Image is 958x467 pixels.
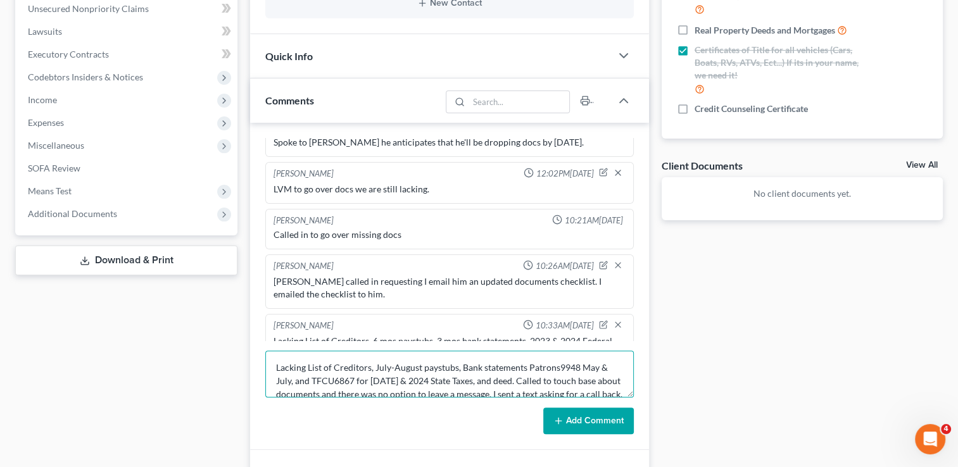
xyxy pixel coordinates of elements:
span: Expenses [28,117,64,128]
span: Credit Counseling Certificate [695,103,808,115]
span: Certificates of Title for all vehicles (Cars, Boats, RVs, ATVs, Ect...) If its in your name, we n... [695,44,862,82]
span: 12:02PM[DATE] [536,168,594,180]
span: Miscellaneous [28,140,84,151]
a: Executory Contracts [18,43,237,66]
span: Executory Contracts [28,49,109,59]
span: Lawsuits [28,26,62,37]
div: Called in to go over missing docs [274,228,626,241]
span: Income [28,94,57,105]
span: Quick Info [265,50,313,62]
p: No client documents yet. [672,187,933,200]
span: Real Property Deeds and Mortgages [695,24,835,37]
div: [PERSON_NAME] [274,215,334,227]
a: Lawsuits [18,20,237,43]
iframe: Intercom live chat [915,424,945,454]
div: Lacking List of Creditors, 6 mos paystubs, 3 mos bank statements, 2023 & 2024 Federal and State T... [274,335,626,373]
span: 10:26AM[DATE] [536,260,594,272]
div: [PERSON_NAME] [274,320,334,332]
div: Client Documents [662,159,743,172]
span: 10:21AM[DATE] [565,215,623,227]
div: [PERSON_NAME] called in requesting I email him an updated documents checklist. I emailed the chec... [274,275,626,301]
span: Additional Documents [28,208,117,219]
div: [PERSON_NAME] [274,260,334,273]
div: Spoke to [PERSON_NAME] he anticipates that he'll be dropping docs by [DATE]. [274,136,626,149]
a: SOFA Review [18,157,237,180]
span: 4 [941,424,951,434]
div: LVM to go over docs we are still lacking. [274,183,626,196]
a: View All [906,161,938,170]
span: 10:33AM[DATE] [536,320,594,332]
div: [PERSON_NAME] [274,168,334,180]
button: Add Comment [543,408,634,434]
a: Download & Print [15,246,237,275]
span: Codebtors Insiders & Notices [28,72,143,82]
span: Unsecured Nonpriority Claims [28,3,149,14]
span: Means Test [28,185,72,196]
input: Search... [469,91,569,113]
span: Comments [265,94,314,106]
span: SOFA Review [28,163,80,173]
